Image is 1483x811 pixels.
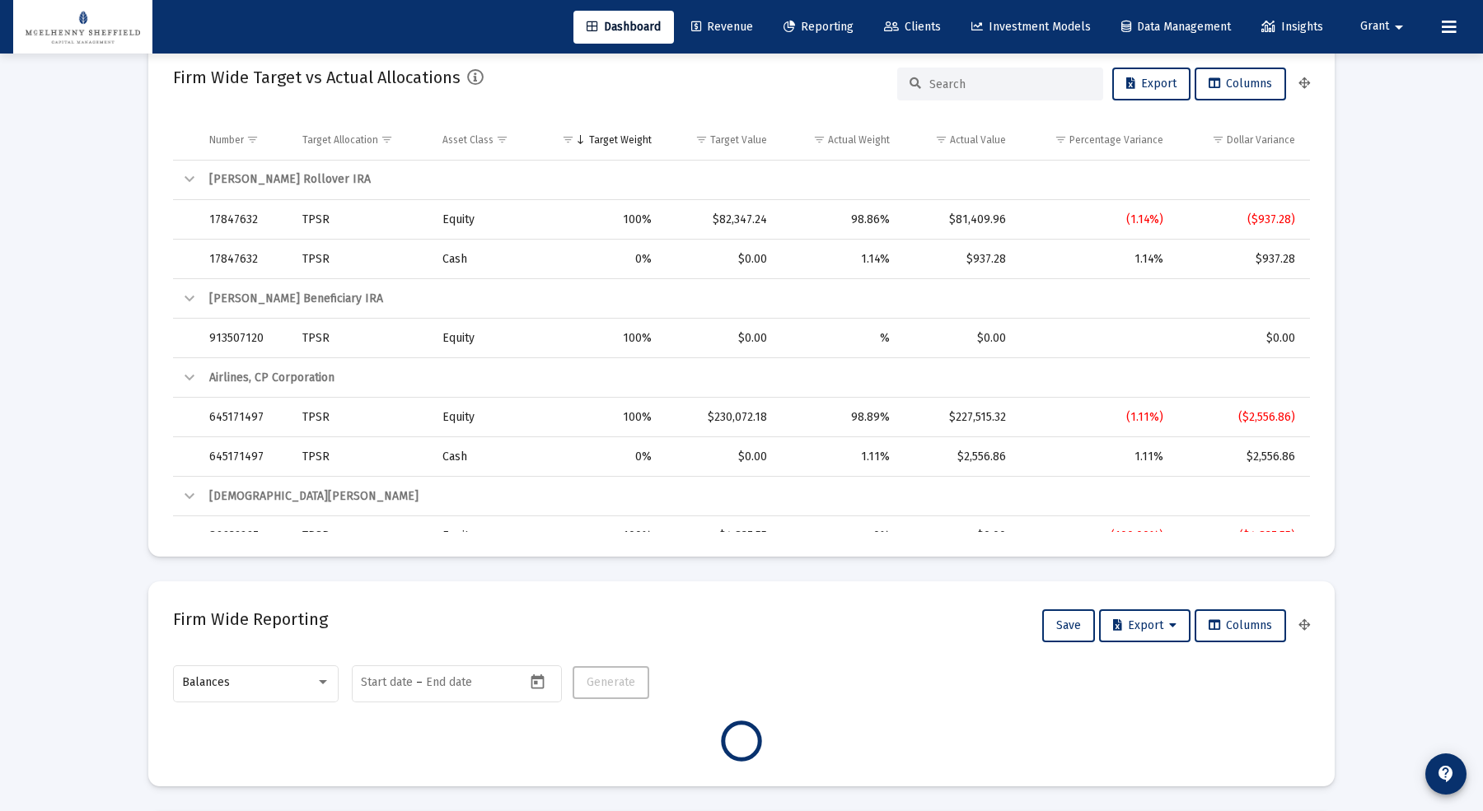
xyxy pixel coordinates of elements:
span: – [416,676,423,689]
a: Data Management [1108,11,1244,44]
span: Generate [587,675,635,689]
div: (1.14%) [1029,212,1164,228]
span: Show filter options for column 'Actual Weight' [813,133,826,146]
input: Start date [361,676,413,689]
div: ($2,556.86) [1186,409,1295,426]
td: Collapse [173,358,198,398]
div: [PERSON_NAME] Rollover IRA [209,171,1295,188]
td: Equity [431,200,540,240]
div: Target Allocation [302,133,378,147]
mat-icon: contact_support [1436,764,1456,784]
a: Dashboard [573,11,674,44]
mat-icon: arrow_drop_down [1389,11,1409,44]
a: Clients [871,11,954,44]
div: ($937.28) [1186,212,1295,228]
td: Equity [431,398,540,437]
div: 100% [551,409,651,426]
td: 17847632 [198,240,291,279]
span: Insights [1261,20,1323,34]
td: 645171497 [198,437,291,477]
span: Revenue [691,20,753,34]
td: TPSR [291,516,431,556]
h2: Firm Wide Target vs Actual Allocations [173,64,461,91]
div: $4,837.55 [675,528,767,544]
span: Grant [1360,20,1389,34]
input: End date [426,676,505,689]
span: Save [1056,618,1081,632]
div: 1.11% [1029,449,1164,465]
div: $81,409.96 [913,212,1006,228]
div: $937.28 [913,251,1006,268]
div: $0.00 [675,251,767,268]
td: 913507120 [198,319,291,358]
div: Target Weight [589,133,652,147]
span: Columns [1209,618,1272,632]
div: Target Value [710,133,767,147]
button: Export [1112,68,1191,100]
a: Reporting [770,11,867,44]
span: Show filter options for column 'Target Allocation' [381,133,393,146]
td: 645171497 [198,398,291,437]
td: TPSR [291,398,431,437]
span: Reporting [784,20,854,34]
td: Cash [431,240,540,279]
td: 17847632 [198,200,291,240]
button: Grant [1340,10,1429,43]
button: Open calendar [526,669,550,693]
td: Column Target Value [663,120,779,160]
span: Show filter options for column 'Percentage Variance' [1055,133,1067,146]
td: Equity [431,516,540,556]
td: Column Target Allocation [291,120,431,160]
span: Clients [884,20,941,34]
div: Percentage Variance [1069,133,1163,147]
div: $227,515.32 [913,409,1006,426]
td: Column Target Weight [540,120,662,160]
div: 100% [551,212,651,228]
td: Column Dollar Variance [1175,120,1310,160]
td: TPSR [291,437,431,477]
span: Export [1113,618,1177,632]
div: Actual Weight [828,133,890,147]
div: 1.14% [790,251,891,268]
span: Balances [182,675,230,689]
div: $937.28 [1186,251,1295,268]
td: Column Asset Class [431,120,540,160]
td: Collapse [173,161,198,200]
div: Dollar Variance [1227,133,1295,147]
td: Column Actual Value [901,120,1018,160]
button: Export [1099,609,1191,642]
span: Show filter options for column 'Target Value' [695,133,708,146]
div: $0.00 [913,330,1006,347]
div: $0.00 [675,449,767,465]
button: Columns [1195,68,1286,100]
div: $230,072.18 [675,409,767,426]
input: Search [929,77,1091,91]
div: Actual Value [950,133,1006,147]
div: (100.00%) [1029,528,1164,544]
div: $2,556.86 [913,449,1006,465]
div: 98.89% [790,409,891,426]
span: Investment Models [971,20,1091,34]
span: Show filter options for column 'Actual Value' [935,133,947,146]
span: Dashboard [587,20,661,34]
td: 86632267 [198,516,291,556]
span: Show filter options for column 'Number' [246,133,259,146]
div: [PERSON_NAME] Beneficiary IRA [209,291,1295,307]
h2: Firm Wide Reporting [173,606,328,632]
div: ($4,837.55) [1186,528,1295,544]
td: Column Number [198,120,291,160]
button: Generate [573,666,649,699]
div: 0% [551,251,651,268]
button: Columns [1195,609,1286,642]
td: Collapse [173,477,198,516]
div: 100% [551,330,651,347]
div: $0.00 [675,330,767,347]
div: 98.86% [790,212,891,228]
div: 0% [551,449,651,465]
a: Insights [1248,11,1336,44]
a: Revenue [678,11,766,44]
div: 1.11% [790,449,891,465]
td: Column Actual Weight [779,120,902,160]
div: 100% [551,528,651,544]
div: Airlines, CP Corporation [209,370,1295,386]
